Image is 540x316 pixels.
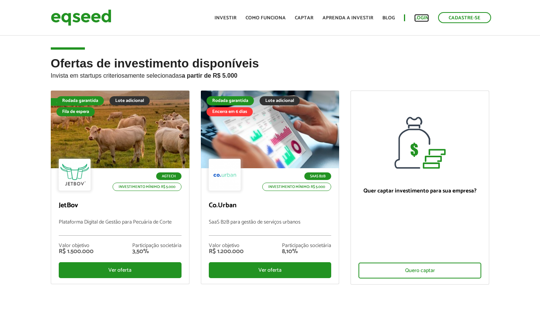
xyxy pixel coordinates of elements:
div: Participação societária [282,243,331,249]
a: Como funciona [246,16,286,20]
p: Co.Urban [209,202,332,210]
div: Fila de espera [56,107,95,116]
p: Agtech [156,172,182,180]
div: Ver oferta [59,262,182,278]
div: Lote adicional [260,96,300,105]
a: Aprenda a investir [322,16,373,20]
p: JetBov [59,202,182,210]
div: R$ 1.200.000 [209,249,244,255]
p: Investimento mínimo: R$ 5.000 [113,183,182,191]
div: Quero captar [358,263,481,278]
div: Valor objetivo [209,243,244,249]
div: R$ 1.500.000 [59,249,94,255]
div: 3,50% [132,249,182,255]
div: Rodada garantida [56,96,104,105]
div: Lote adicional [110,96,150,105]
div: Encerra em 6 dias [207,107,253,116]
p: Investimento mínimo: R$ 5.000 [262,183,331,191]
div: 8,10% [282,249,331,255]
a: Investir [214,16,236,20]
h2: Ofertas de investimento disponíveis [51,57,490,91]
a: Cadastre-se [438,12,491,23]
p: Plataforma Digital de Gestão para Pecuária de Corte [59,219,182,236]
p: SaaS B2B [304,172,331,180]
div: Rodada garantida [207,96,254,105]
p: Quer captar investimento para sua empresa? [358,188,481,194]
a: Quer captar investimento para sua empresa? Quero captar [351,91,489,285]
p: Invista em startups criteriosamente selecionadas [51,70,490,79]
div: Valor objetivo [59,243,94,249]
a: Rodada garantida Lote adicional Encerra em 6 dias SaaS B2B Investimento mínimo: R$ 5.000 Co.Urban... [201,91,340,284]
strong: a partir de R$ 5.000 [182,72,238,79]
a: Login [414,16,429,20]
div: Fila de espera [51,98,89,106]
a: Fila de espera Rodada garantida Lote adicional Fila de espera Agtech Investimento mínimo: R$ 5.00... [51,91,189,284]
div: Participação societária [132,243,182,249]
div: Ver oferta [209,262,332,278]
p: SaaS B2B para gestão de serviços urbanos [209,219,332,236]
a: Captar [295,16,313,20]
img: EqSeed [51,8,111,28]
a: Blog [382,16,395,20]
